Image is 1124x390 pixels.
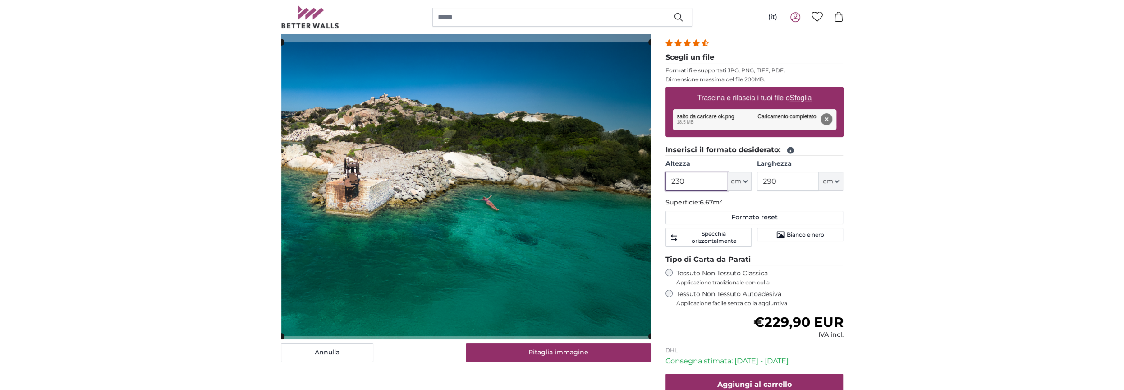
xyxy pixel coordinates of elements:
[676,279,844,286] span: Applicazione tradizionale con colla
[665,356,844,367] p: Consegna stimata: [DATE] - [DATE]
[665,254,844,265] legend: Tipo di Carta da Parati
[281,5,339,28] img: Betterwalls
[757,228,843,241] button: Bianco e nero
[676,290,844,307] label: Tessuto Non Tessuto Autoadesiva
[822,177,833,186] span: cm
[665,144,844,156] legend: Inserisci il formato desiderato:
[757,159,843,168] label: Larghezza
[717,380,792,389] span: Aggiungi al carrello
[700,198,722,206] span: 6.67m²
[676,300,844,307] span: Applicazione facile senza colla aggiuntiva
[665,76,844,83] p: Dimensione massima del file 200MB.
[665,347,844,354] p: DHL
[466,343,651,362] button: Ritaglia immagine
[761,9,785,25] button: (it)
[680,230,748,245] span: Specchia orizzontalmente
[753,330,843,339] div: IVA incl.
[281,343,373,362] button: Annulla
[665,39,711,47] span: 4.32 stars
[665,198,844,207] p: Superficie:
[789,94,812,102] u: Sfoglia
[665,228,752,247] button: Specchia orizzontalmente
[787,231,824,238] span: Bianco e nero
[665,211,844,224] button: Formato reset
[819,172,843,191] button: cm
[753,314,843,330] span: €229,90 EUR
[676,269,844,286] label: Tessuto Non Tessuto Classica
[727,172,752,191] button: cm
[665,67,844,74] p: Formati file supportati JPG, PNG, TIFF, PDF.
[665,159,752,168] label: Altezza
[665,52,844,63] legend: Scegli un file
[693,89,815,107] label: Trascina e rilascia i tuoi file o
[731,177,741,186] span: cm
